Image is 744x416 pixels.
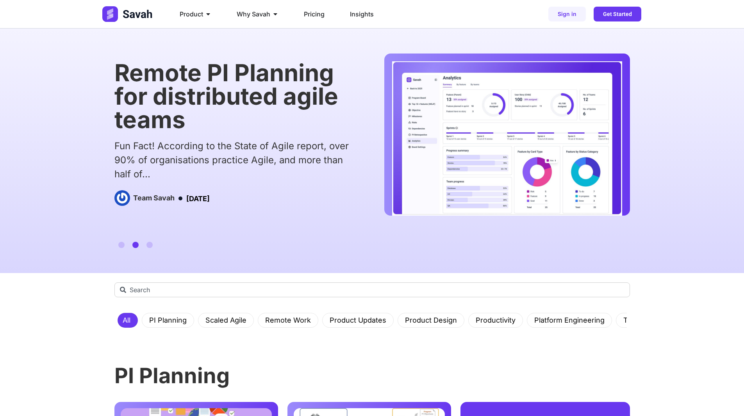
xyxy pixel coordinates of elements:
time: [DATE] [186,195,210,203]
nav: Menu [118,313,627,328]
h3: PI Planning [114,365,630,386]
a: Product Design [400,313,462,327]
a: Remote Work [260,313,316,327]
a: Remote PI Planning for distributed agile teams [114,59,338,134]
a: Pricing [304,9,325,19]
iframe: Chat Widget [705,379,744,416]
img: Logo (2) [102,6,154,22]
span: Why Savah [237,9,270,19]
span: Go to slide 3 [146,242,153,248]
input: Search [114,282,630,297]
a: Get Started [594,7,641,21]
a: Sign in [548,7,586,21]
img: Picture of Team Savah [114,190,130,206]
h4: Team Savah [133,194,175,202]
a: Product Updates [325,313,391,327]
a: Tips & Guides [619,313,674,327]
span: Get Started [603,11,632,17]
div: Menu Toggle [173,6,448,22]
a: PI Planning [145,313,191,327]
a: All [118,313,135,327]
a: Insights [350,9,374,19]
a: Scaled Agile [201,313,251,327]
span: Sign in [558,11,576,17]
span: Go to slide 2 [132,242,139,248]
span: Go to slide 1 [118,242,125,248]
div: Fun Fact! According to the State of Agile report, over 90% of organisations practice Agile, and m... [114,139,359,181]
a: Platform Engineering [530,313,609,327]
span: Product [180,9,203,19]
div: 2 / 3 [114,54,630,234]
nav: Menu [173,6,448,22]
a: Productivity [471,313,520,327]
